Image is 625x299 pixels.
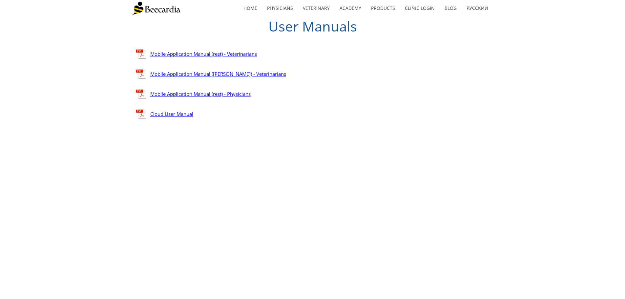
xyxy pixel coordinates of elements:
[366,1,400,16] a: Products
[440,1,462,16] a: Blog
[268,17,357,35] span: User Manuals
[335,1,366,16] a: Academy
[400,1,440,16] a: Clinic Login
[150,51,257,57] a: Mobile Application Manual (rest) - Veterinarians
[150,71,286,77] a: Mobile Application Manual ([PERSON_NAME]) - Veterinarians
[239,1,262,16] a: home
[298,1,335,16] a: Veterinary
[150,91,251,97] a: Mobile Application Manual (rest) - Physicians
[132,2,180,15] img: Beecardia
[462,1,493,16] a: Русский
[150,111,193,117] a: Cloud User Manual
[262,1,298,16] a: Physicians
